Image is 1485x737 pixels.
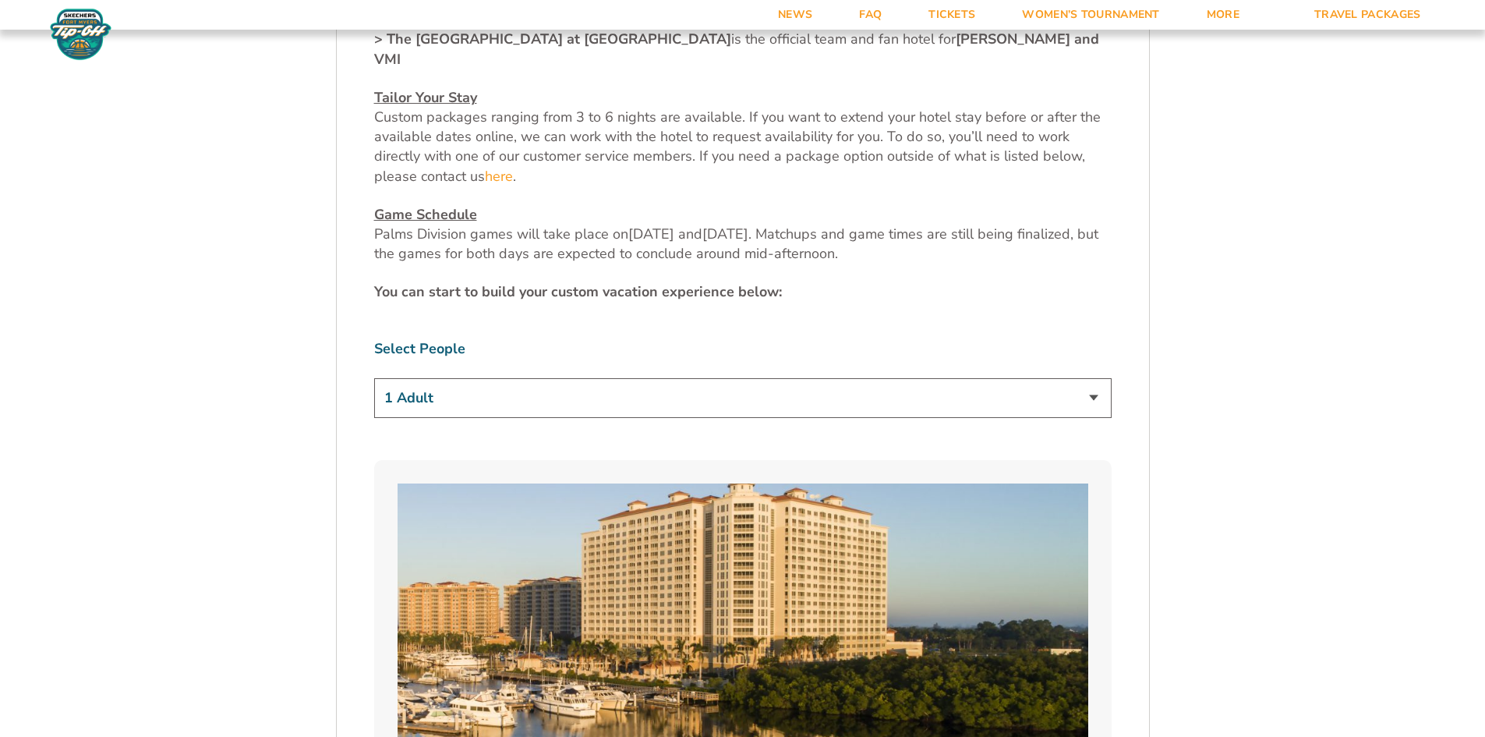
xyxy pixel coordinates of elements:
span: Palms Division games will take place on [374,225,628,243]
strong: > The [GEOGRAPHIC_DATA] at [GEOGRAPHIC_DATA] [374,30,731,48]
span: Custom packages ranging from 3 to 6 nights are available. If you want to extend your hotel stay b... [374,108,1101,186]
strong: You can start to build your custom vacation experience below: [374,282,782,301]
span: . [513,167,516,186]
span: is the official team and fan hotel for [731,30,956,48]
span: Game Schedule [374,205,477,224]
span: [DATE] and [628,225,702,243]
strong: [PERSON_NAME] and VMI [374,30,1099,68]
u: Tailor Your Stay [374,88,477,107]
a: here [485,167,513,186]
img: Fort Myers Tip-Off [47,8,115,61]
label: Select People [374,339,1112,359]
p: [DATE]. Matchups and game times are still being finalized, but the games for both days are expect... [374,205,1112,264]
